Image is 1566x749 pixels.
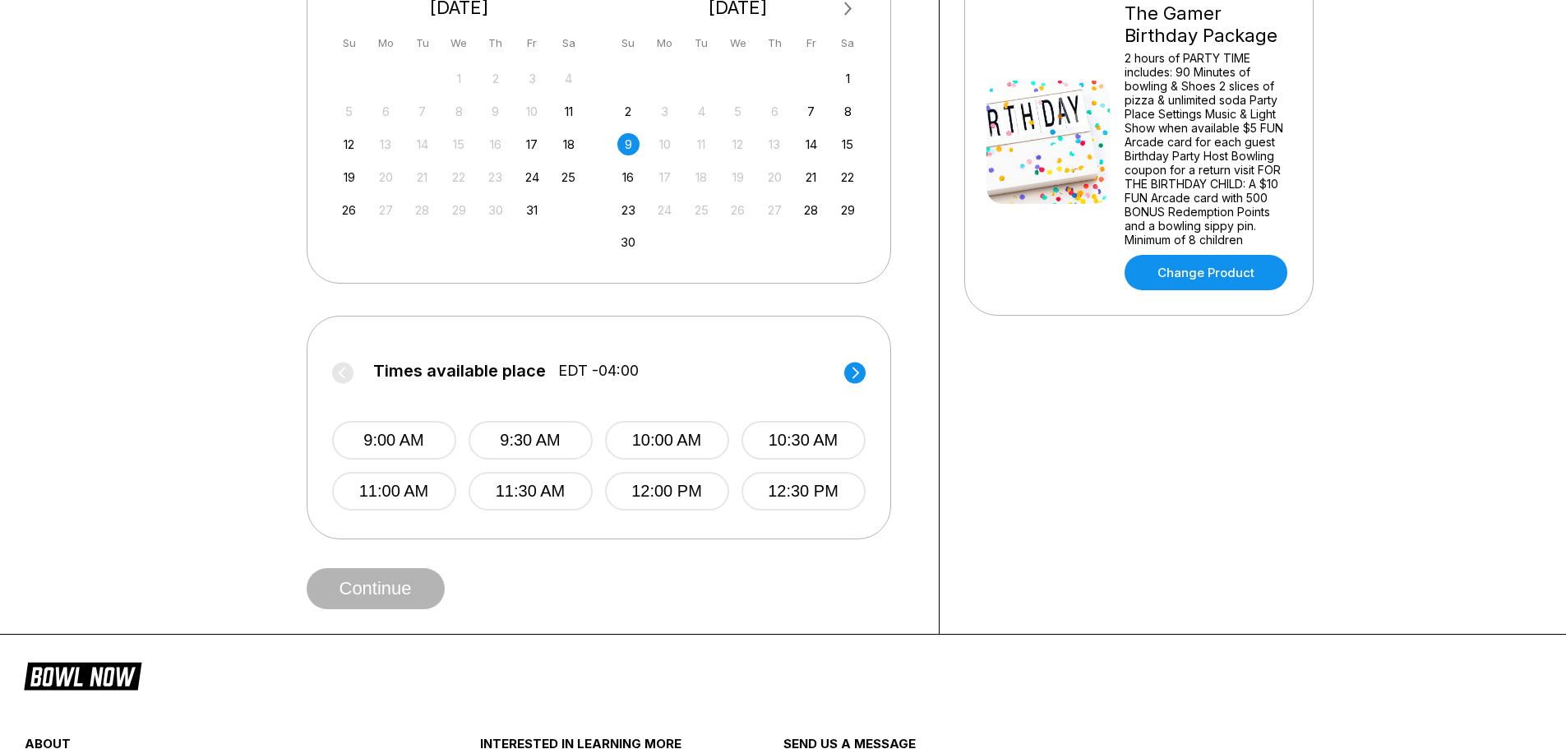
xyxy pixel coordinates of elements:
div: Not available Tuesday, November 25th, 2025 [691,199,713,221]
div: Choose Sunday, October 26th, 2025 [338,199,360,221]
div: Choose Saturday, October 11th, 2025 [557,100,580,123]
div: Choose Saturday, November 15th, 2025 [837,133,859,155]
div: Fr [521,32,543,54]
div: 2 hours of PARTY TIME includes: 90 Minutes of bowling & Shoes 2 slices of pizza & unlimited soda ... [1125,51,1291,247]
div: Choose Sunday, October 12th, 2025 [338,133,360,155]
div: Not available Thursday, October 16th, 2025 [484,133,506,155]
div: month 2025-10 [336,66,583,221]
div: Choose Saturday, November 22nd, 2025 [837,166,859,188]
div: Not available Thursday, October 2nd, 2025 [484,67,506,90]
div: Not available Tuesday, October 28th, 2025 [411,199,433,221]
div: Fr [800,32,822,54]
div: Not available Wednesday, October 22nd, 2025 [448,166,470,188]
div: Not available Tuesday, November 4th, 2025 [691,100,713,123]
div: Not available Tuesday, November 18th, 2025 [691,166,713,188]
div: Not available Thursday, October 30th, 2025 [484,199,506,221]
div: Not available Thursday, October 23rd, 2025 [484,166,506,188]
div: Not available Monday, November 3rd, 2025 [654,100,676,123]
div: Th [484,32,506,54]
button: 10:00 AM [605,421,729,460]
div: Tu [411,32,433,54]
div: Not available Friday, October 3rd, 2025 [521,67,543,90]
div: Tu [691,32,713,54]
div: Not available Wednesday, November 5th, 2025 [727,100,749,123]
div: Choose Sunday, October 19th, 2025 [338,166,360,188]
div: Choose Friday, October 24th, 2025 [521,166,543,188]
div: Choose Friday, October 17th, 2025 [521,133,543,155]
div: Choose Saturday, November 29th, 2025 [837,199,859,221]
div: Not available Wednesday, October 8th, 2025 [448,100,470,123]
div: Mo [654,32,676,54]
div: Choose Sunday, November 16th, 2025 [617,166,640,188]
button: 9:00 AM [332,421,456,460]
div: Not available Thursday, October 9th, 2025 [484,100,506,123]
div: Not available Thursday, November 6th, 2025 [764,100,786,123]
span: EDT -04:00 [558,362,639,380]
div: The Gamer Birthday Package [1125,2,1291,47]
div: We [727,32,749,54]
div: Not available Wednesday, October 15th, 2025 [448,133,470,155]
div: Not available Tuesday, October 7th, 2025 [411,100,433,123]
div: Mo [375,32,397,54]
div: We [448,32,470,54]
div: Not available Monday, October 6th, 2025 [375,100,397,123]
div: Choose Sunday, November 23rd, 2025 [617,199,640,221]
div: Not available Thursday, November 13th, 2025 [764,133,786,155]
div: Not available Wednesday, November 19th, 2025 [727,166,749,188]
div: Not available Monday, November 17th, 2025 [654,166,676,188]
div: Choose Friday, November 21st, 2025 [800,166,822,188]
div: Choose Saturday, November 8th, 2025 [837,100,859,123]
button: 10:30 AM [741,421,866,460]
button: 11:30 AM [469,472,593,511]
div: Not available Thursday, November 20th, 2025 [764,166,786,188]
div: Choose Sunday, November 9th, 2025 [617,133,640,155]
div: Not available Wednesday, November 12th, 2025 [727,133,749,155]
div: Choose Friday, November 14th, 2025 [800,133,822,155]
div: Not available Wednesday, November 26th, 2025 [727,199,749,221]
div: Not available Monday, November 10th, 2025 [654,133,676,155]
div: Not available Tuesday, November 11th, 2025 [691,133,713,155]
div: Sa [557,32,580,54]
div: Not available Wednesday, October 29th, 2025 [448,199,470,221]
div: Choose Saturday, October 25th, 2025 [557,166,580,188]
div: Choose Friday, November 7th, 2025 [800,100,822,123]
div: Su [617,32,640,54]
button: 9:30 AM [469,421,593,460]
button: 11:00 AM [332,472,456,511]
div: Not available Monday, November 24th, 2025 [654,199,676,221]
div: Not available Monday, October 27th, 2025 [375,199,397,221]
div: Choose Friday, October 31st, 2025 [521,199,543,221]
div: Choose Sunday, November 2nd, 2025 [617,100,640,123]
div: Choose Friday, November 28th, 2025 [800,199,822,221]
div: Not available Monday, October 20th, 2025 [375,166,397,188]
a: Change Product [1125,255,1287,290]
div: Not available Tuesday, October 14th, 2025 [411,133,433,155]
div: Sa [837,32,859,54]
button: 12:30 PM [741,472,866,511]
div: Choose Saturday, October 18th, 2025 [557,133,580,155]
img: The Gamer Birthday Package [986,81,1110,204]
button: 12:00 PM [605,472,729,511]
div: Th [764,32,786,54]
div: Not available Monday, October 13th, 2025 [375,133,397,155]
div: Choose Saturday, November 1st, 2025 [837,67,859,90]
div: Not available Wednesday, October 1st, 2025 [448,67,470,90]
div: Not available Thursday, November 27th, 2025 [764,199,786,221]
div: Choose Sunday, November 30th, 2025 [617,231,640,253]
div: month 2025-11 [615,66,862,254]
div: Not available Tuesday, October 21st, 2025 [411,166,433,188]
div: Not available Sunday, October 5th, 2025 [338,100,360,123]
div: Su [338,32,360,54]
div: Not available Friday, October 10th, 2025 [521,100,543,123]
div: Not available Saturday, October 4th, 2025 [557,67,580,90]
span: Times available place [373,362,546,380]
